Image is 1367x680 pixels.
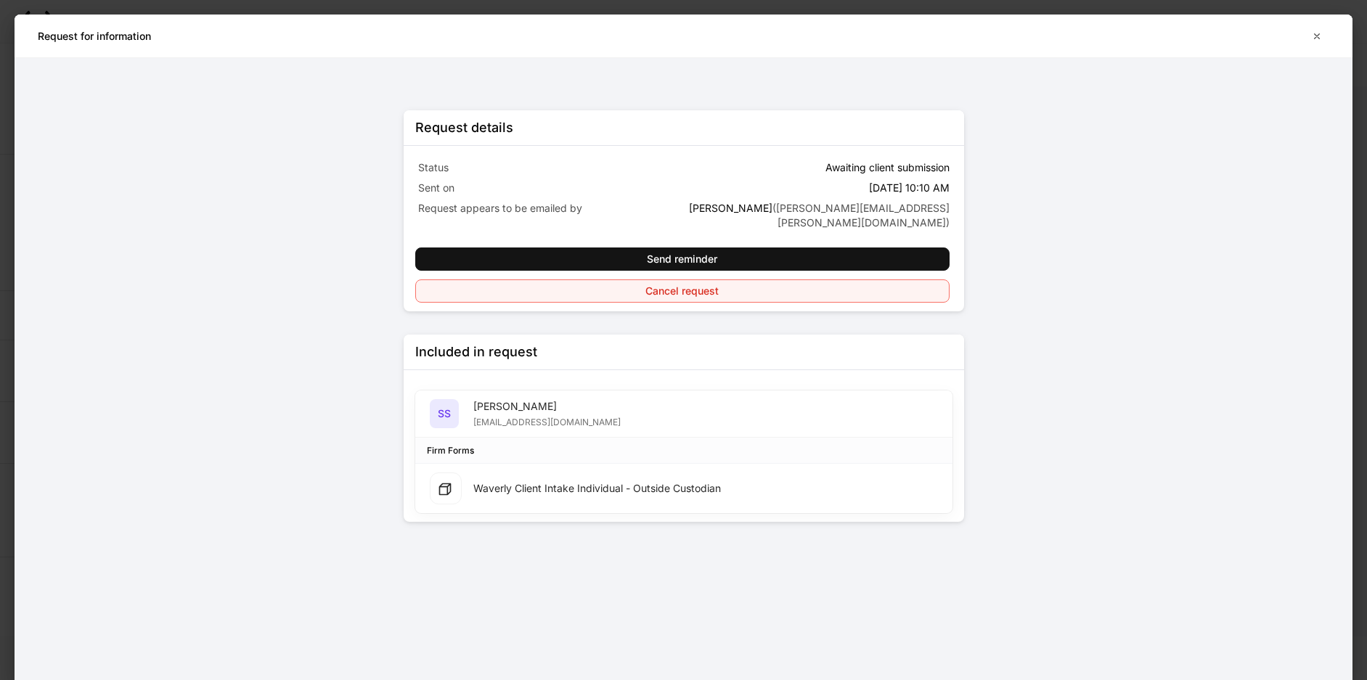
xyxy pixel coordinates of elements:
[645,286,719,296] div: Cancel request
[647,254,717,264] div: Send reminder
[415,247,950,271] button: Send reminder
[825,160,950,175] p: Awaiting client submission
[415,343,537,361] div: Included in request
[473,414,621,428] div: [EMAIL_ADDRESS][DOMAIN_NAME]
[438,406,451,421] h5: SS
[415,119,513,136] div: Request details
[687,201,950,230] p: [PERSON_NAME]
[427,443,474,457] div: Firm Forms
[38,29,151,44] h5: Request for information
[772,202,950,229] span: ( [PERSON_NAME][EMAIL_ADDRESS][PERSON_NAME][DOMAIN_NAME] )
[418,181,681,195] p: Sent on
[473,399,621,414] div: [PERSON_NAME]
[869,181,950,195] p: [DATE] 10:10 AM
[418,201,681,216] p: Request appears to be emailed by
[473,481,721,496] div: Waverly Client Intake Individual - Outside Custodian
[418,160,681,175] p: Status
[415,279,950,303] button: Cancel request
